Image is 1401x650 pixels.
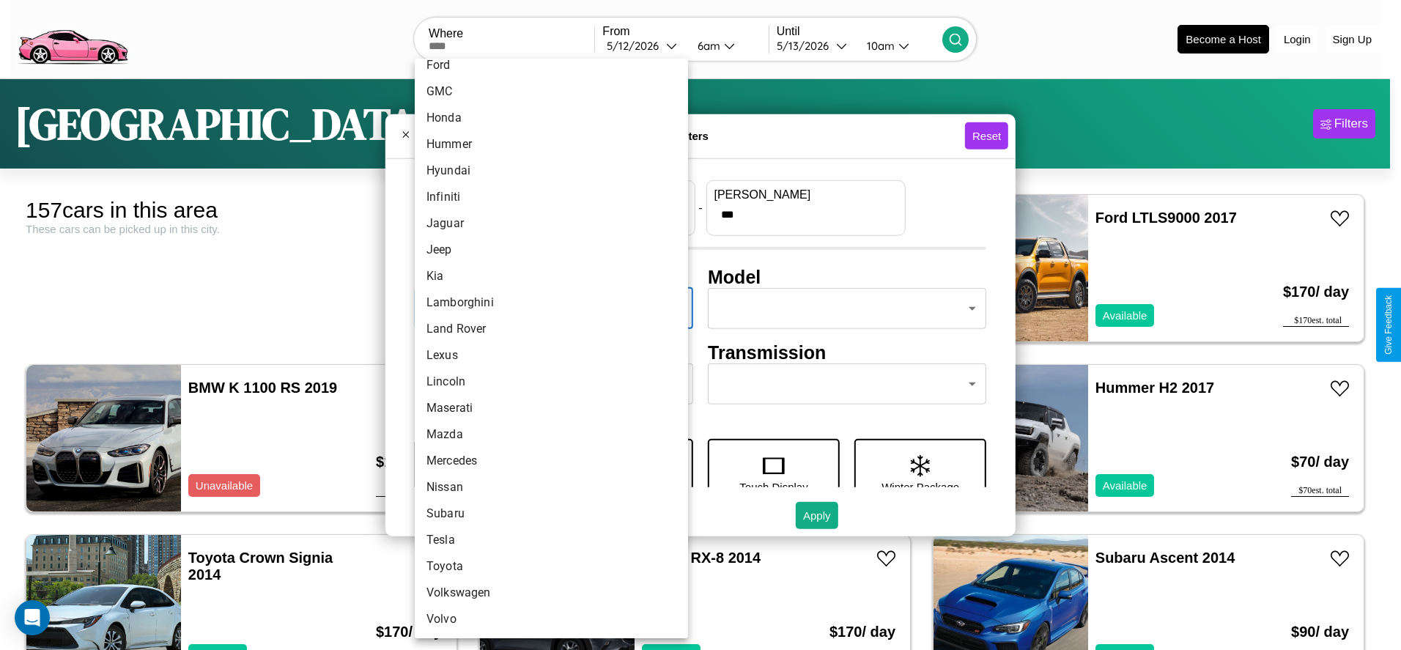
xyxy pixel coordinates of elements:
li: Hummer [415,131,688,158]
li: Jaguar [415,210,688,237]
li: Maserati [415,395,688,421]
li: Land Rover [415,316,688,342]
li: Mercedes [415,448,688,474]
li: Kia [415,263,688,289]
li: Ford [415,52,688,78]
li: Lincoln [415,369,688,395]
li: GMC [415,78,688,105]
li: Lexus [415,342,688,369]
li: Volkswagen [415,580,688,606]
li: Mazda [415,421,688,448]
li: Toyota [415,553,688,580]
li: Subaru [415,501,688,527]
li: Tesla [415,527,688,553]
li: Lamborghini [415,289,688,316]
div: Give Feedback [1383,295,1394,355]
li: Volvo [415,606,688,632]
div: Open Intercom Messenger [15,600,50,635]
li: Hyundai [415,158,688,184]
li: Nissan [415,474,688,501]
li: Infiniti [415,184,688,210]
li: Honda [415,105,688,131]
li: Jeep [415,237,688,263]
